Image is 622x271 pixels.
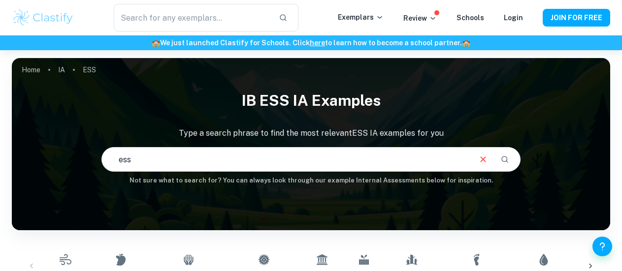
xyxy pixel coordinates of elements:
a: here [310,39,325,47]
input: E.g. rising sea levels, waste management, food waste... [102,146,470,173]
a: Home [22,63,40,77]
span: 🏫 [152,39,160,47]
p: Type a search phrase to find the most relevant ESS IA examples for you [12,127,610,139]
h6: Not sure what to search for? You can always look through our example Internal Assessments below f... [12,176,610,185]
span: 🏫 [462,39,470,47]
button: JOIN FOR FREE [543,9,610,27]
a: Login [504,14,523,22]
input: Search for any exemplars... [114,4,271,31]
button: Help and Feedback [592,237,612,256]
p: Exemplars [338,12,384,23]
h1: IB ESS IA examples [12,86,610,116]
button: Clear [474,150,492,169]
a: IA [58,63,65,77]
h6: We just launched Clastify for Schools. Click to learn how to become a school partner. [2,37,620,48]
img: Clastify logo [12,8,74,28]
button: Search [496,151,513,168]
p: ESS [83,64,96,75]
p: Review [403,13,437,24]
a: Schools [457,14,484,22]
